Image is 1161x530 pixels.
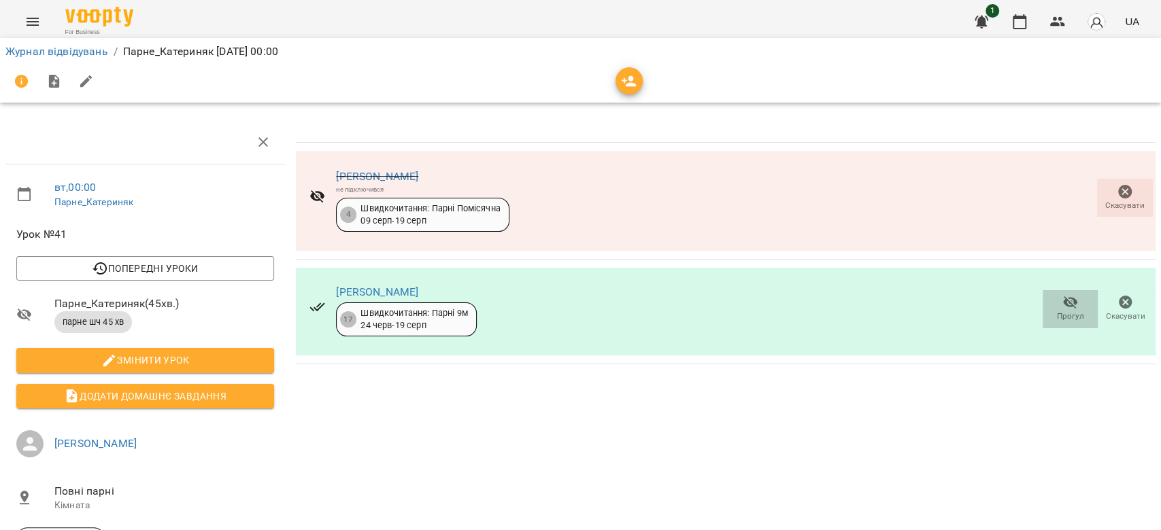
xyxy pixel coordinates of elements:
[54,196,133,207] a: Парне_Катериняк
[340,207,356,223] div: 4
[340,311,356,328] div: 17
[16,256,274,281] button: Попередні уроки
[27,388,263,404] span: Додати домашнє завдання
[16,348,274,372] button: Змінити урок
[27,260,263,277] span: Попередні уроки
[54,437,137,450] a: [PERSON_NAME]
[123,43,278,60] p: Парне_Катериняк [DATE] 00:00
[1097,179,1153,217] button: Скасувати
[1120,9,1145,34] button: UA
[1057,311,1084,322] span: Прогул
[54,296,274,312] span: Парне_Катериняк ( 45 хв. )
[54,483,274,499] span: Повні парні
[336,170,418,183] a: [PERSON_NAME]
[986,4,999,18] span: 1
[65,28,133,37] span: For Business
[5,45,108,58] a: Журнал відвідувань
[1105,200,1145,211] span: Скасувати
[114,43,118,60] li: /
[54,181,96,194] a: вт , 00:00
[1098,290,1153,328] button: Скасувати
[1106,311,1145,322] span: Скасувати
[16,226,274,243] span: Урок №41
[336,285,418,298] a: [PERSON_NAME]
[16,5,49,38] button: Menu
[360,202,500,228] div: Швидкочитання: Парні Помісячна 09 серп - 19 серп
[336,185,509,194] div: не підключився
[1087,12,1106,31] img: avatar_s.png
[54,316,132,328] span: парне шч 45 хв
[65,7,133,26] img: Voopty Logo
[360,307,467,332] div: Швидкочитання: Парні 9м 24 черв - 19 серп
[54,499,274,512] p: Кімната
[27,352,263,368] span: Змінити урок
[5,43,1156,60] nav: breadcrumb
[1043,290,1098,328] button: Прогул
[16,384,274,408] button: Додати домашнє завдання
[1125,14,1139,29] span: UA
